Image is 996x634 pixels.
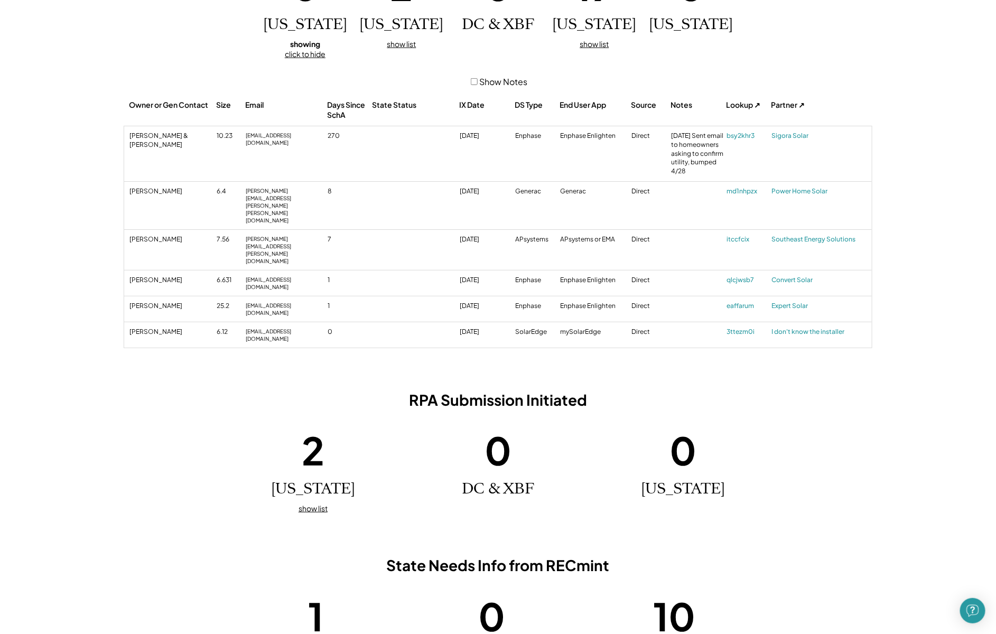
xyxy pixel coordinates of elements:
div: [DATE] [460,132,513,141]
h3: RPA Submission Initiated [260,390,736,409]
div: [DATE] [460,302,513,311]
a: itccfcix [727,235,769,244]
div: APsystems [515,235,557,244]
h2: DC & XBF [462,16,534,34]
div: 8 [328,187,370,196]
div: 6.631 [217,276,243,285]
div: IX Date [459,100,512,110]
div: Source [631,100,668,110]
div: Generac [515,187,557,196]
h1: 0 [485,425,511,475]
div: Notes [671,100,723,110]
div: [EMAIL_ADDRESS][DOMAIN_NAME] [246,328,325,342]
a: md1nhpzx [727,187,769,196]
div: [PERSON_NAME][EMAIL_ADDRESS][PERSON_NAME][PERSON_NAME][DOMAIN_NAME] [246,187,325,224]
div: [PERSON_NAME] [129,276,214,285]
div: End User App [560,100,628,110]
a: eaffarum [727,302,769,311]
div: Direct [631,235,668,244]
div: 7 [328,235,370,244]
div: Direct [631,132,668,141]
a: I don't know the installer [771,328,867,337]
a: bsy2khr3 [727,132,769,141]
h1: 2 [302,425,324,475]
div: [EMAIL_ADDRESS][DOMAIN_NAME] [246,302,325,316]
u: show list [580,39,609,49]
div: [DATE] Sent email to homeowners asking to confirm utility, bumped 4/28 [671,132,724,176]
div: Generac [560,187,629,196]
h2: [US_STATE] [360,16,444,34]
a: qlcjwsb7 [727,276,769,285]
div: Enphase [515,132,557,141]
label: Show Notes [479,76,527,87]
div: 25.2 [217,302,243,311]
div: [DATE] [460,276,513,285]
u: show list [299,504,328,513]
div: [DATE] [460,187,513,196]
div: [DATE] [460,235,513,244]
u: show list [387,39,416,49]
h2: DC & XBF [462,480,534,498]
div: 1 [328,276,370,285]
h2: [US_STATE] [649,16,733,34]
h2: [US_STATE] [553,16,637,34]
div: Lookup ↗ [726,100,768,110]
a: Southeast Energy Solutions [771,235,867,244]
div: Enphase [515,276,557,285]
div: Open Intercom Messenger [960,598,985,623]
div: 7.56 [217,235,243,244]
a: Power Home Solar [771,187,867,196]
div: Enphase Enlighten [560,302,629,311]
div: 270 [328,132,370,141]
div: APsystems or EMA [560,235,629,244]
a: Expert Solar [771,302,867,311]
div: 10.23 [217,132,243,141]
h2: [US_STATE] [641,480,725,498]
div: [PERSON_NAME][EMAIL_ADDRESS][PERSON_NAME][DOMAIN_NAME] [246,235,325,265]
div: mySolarEdge [560,328,629,337]
div: Size [216,100,243,110]
div: [PERSON_NAME] [129,302,214,311]
div: Direct [631,276,668,285]
strong: showing [290,39,320,49]
div: Partner ↗ [771,100,866,110]
h2: [US_STATE] [263,16,347,34]
h1: 0 [669,425,696,475]
div: 1 [328,302,370,311]
div: [PERSON_NAME] & [PERSON_NAME] [129,132,214,150]
div: 6.4 [217,187,243,196]
div: Days Since SchA [327,100,369,120]
div: [PERSON_NAME] [129,328,214,337]
div: Enphase Enlighten [560,276,629,285]
u: click to hide [285,49,325,59]
div: Direct [631,187,668,196]
div: [EMAIL_ADDRESS][DOMAIN_NAME] [246,276,325,291]
div: Enphase Enlighten [560,132,629,141]
h2: [US_STATE] [271,480,355,498]
div: [PERSON_NAME] [129,235,214,244]
div: Owner or Gen Contact [129,100,213,110]
div: SolarEdge [515,328,557,337]
div: DS Type [515,100,557,110]
div: Direct [631,302,668,311]
div: [PERSON_NAME] [129,187,214,196]
a: Sigora Solar [771,132,867,141]
div: 0 [328,328,370,337]
div: State Status [372,100,457,110]
div: Email [245,100,324,110]
h3: State Needs Info from RECmint [260,556,736,575]
div: 6.12 [217,328,243,337]
a: 3ttezm0i [727,328,769,337]
div: Direct [631,328,668,337]
div: Enphase [515,302,557,311]
a: Convert Solar [771,276,867,285]
div: [DATE] [460,328,513,337]
div: [EMAIL_ADDRESS][DOMAIN_NAME] [246,132,325,146]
